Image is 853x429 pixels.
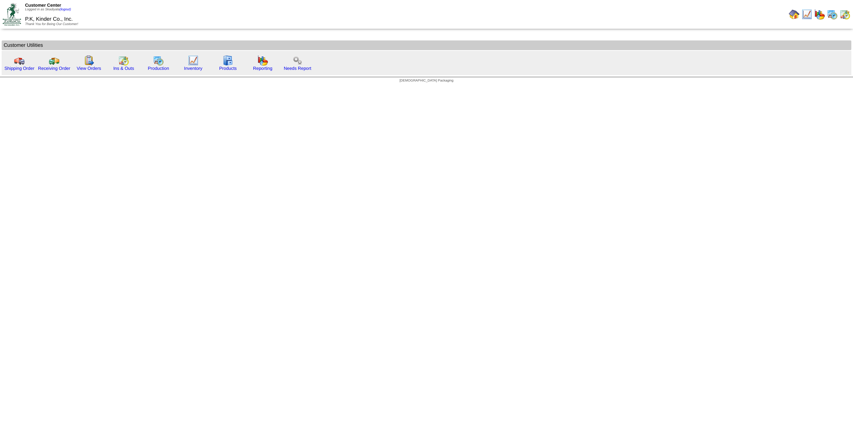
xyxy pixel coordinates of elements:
img: cabinet.gif [223,55,233,66]
td: Customer Utilities [2,40,851,50]
a: Receiving Order [38,66,70,71]
img: ZoRoCo_Logo(Green%26Foil)%20jpg.webp [3,3,21,25]
a: Shipping Order [4,66,34,71]
span: [DEMOGRAPHIC_DATA] Packaging [399,79,453,83]
span: P.K, Kinder Co., Inc. [25,16,73,22]
a: Inventory [184,66,203,71]
img: graph.gif [814,9,825,20]
img: line_graph.gif [802,9,812,20]
img: home.gif [789,9,800,20]
img: workflow.png [292,55,303,66]
span: Thank You for Being Our Customer! [25,22,78,26]
img: calendarprod.gif [153,55,164,66]
img: calendarprod.gif [827,9,838,20]
img: truck2.gif [49,55,59,66]
img: graph.gif [257,55,268,66]
img: truck.gif [14,55,25,66]
a: Products [219,66,237,71]
span: Logged in as Skadiyala [25,8,71,11]
a: Reporting [253,66,272,71]
a: (logout) [59,8,71,11]
img: calendarinout.gif [118,55,129,66]
span: Customer Center [25,3,61,8]
img: line_graph.gif [188,55,199,66]
a: Needs Report [284,66,311,71]
img: workorder.gif [84,55,94,66]
a: View Orders [77,66,101,71]
a: Ins & Outs [113,66,134,71]
img: calendarinout.gif [840,9,850,20]
a: Production [148,66,169,71]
